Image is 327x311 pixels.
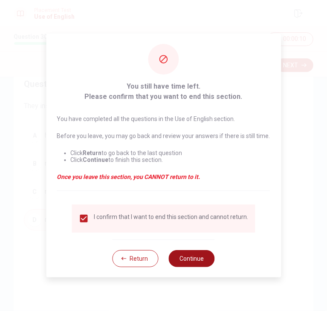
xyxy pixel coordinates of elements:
button: Return [113,250,159,267]
strong: Continue [83,156,109,163]
em: Once you leave this section, you CANNOT return to it. [57,173,270,180]
strong: Return [83,150,102,156]
li: Click to finish this section. [71,156,270,163]
button: Continue [169,250,215,267]
div: I confirm that I want to end this section and cannot return. [94,213,249,224]
p: Before you leave, you may go back and review your answers if there is still time. [57,132,270,139]
p: You have completed all the questions in the Use of English section. [57,115,270,122]
span: You still have time left. Please confirm that you want to end this section. [57,81,270,102]
li: Click to go back to the last question [71,150,270,156]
